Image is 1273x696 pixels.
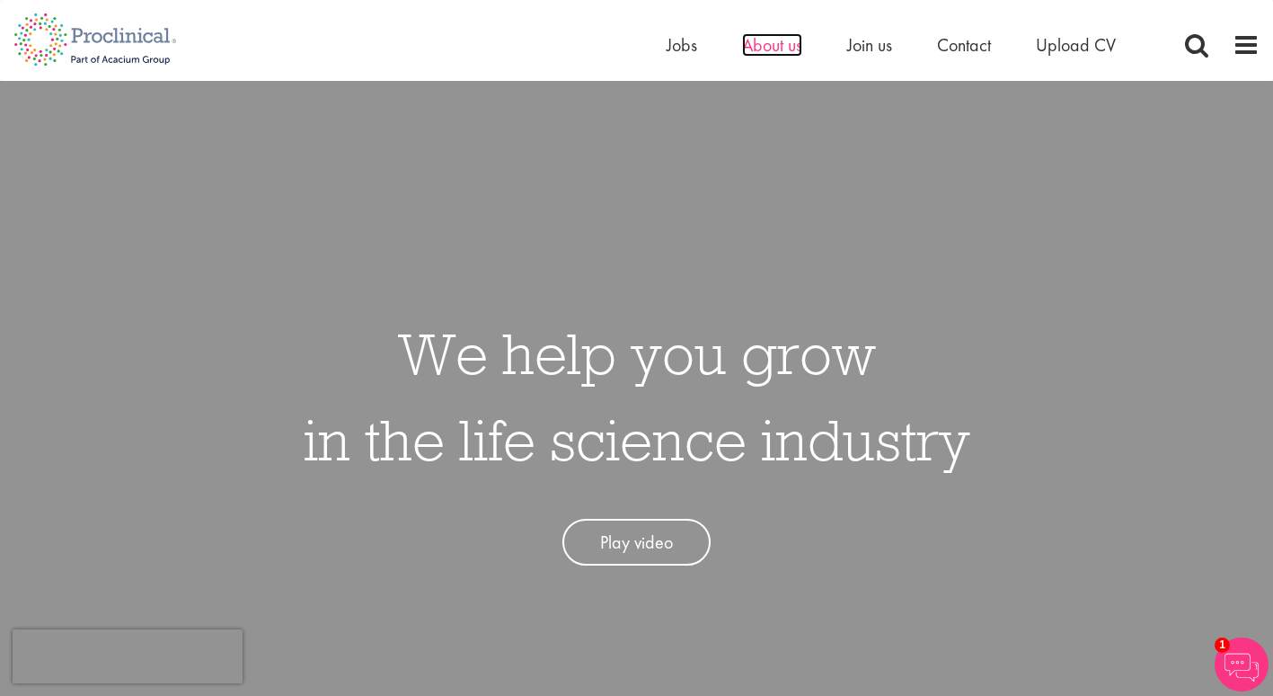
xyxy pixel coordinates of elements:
a: Join us [847,33,892,57]
a: Upload CV [1036,33,1116,57]
a: Contact [937,33,991,57]
h1: We help you grow in the life science industry [304,310,970,483]
a: Jobs [667,33,697,57]
a: About us [742,33,802,57]
a: Play video [562,519,711,567]
span: 1 [1215,638,1230,653]
img: Chatbot [1215,638,1269,692]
